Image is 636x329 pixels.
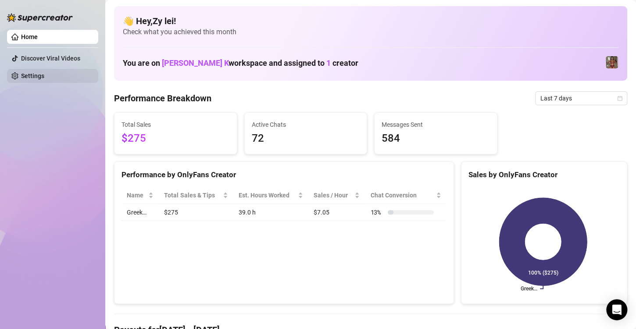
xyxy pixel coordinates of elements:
[121,187,159,204] th: Name
[159,204,233,221] td: $275
[252,120,360,129] span: Active Chats
[365,187,446,204] th: Chat Conversion
[239,190,296,200] div: Est. Hours Worked
[123,27,618,37] span: Check what you achieved this month
[252,130,360,147] span: 72
[121,204,159,221] td: Greek…
[121,120,230,129] span: Total Sales
[159,187,233,204] th: Total Sales & Tips
[382,120,490,129] span: Messages Sent
[308,187,365,204] th: Sales / Hour
[521,286,537,292] text: Greek…
[382,130,490,147] span: 584
[164,190,221,200] span: Total Sales & Tips
[606,56,618,68] img: Greek
[370,190,434,200] span: Chat Conversion
[370,207,384,217] span: 13 %
[606,299,627,320] div: Open Intercom Messenger
[308,204,365,221] td: $7.05
[21,33,38,40] a: Home
[326,58,331,68] span: 1
[314,190,353,200] span: Sales / Hour
[233,204,308,221] td: 39.0 h
[127,190,146,200] span: Name
[162,58,229,68] span: [PERSON_NAME] K
[468,169,620,181] div: Sales by OnlyFans Creator
[121,169,447,181] div: Performance by OnlyFans Creator
[7,13,73,22] img: logo-BBDzfeDw.svg
[123,15,618,27] h4: 👋 Hey, Zy lei !
[617,96,622,101] span: calendar
[121,130,230,147] span: $275
[123,58,358,68] h1: You are on workspace and assigned to creator
[114,92,211,104] h4: Performance Breakdown
[21,72,44,79] a: Settings
[21,55,80,62] a: Discover Viral Videos
[540,92,622,105] span: Last 7 days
